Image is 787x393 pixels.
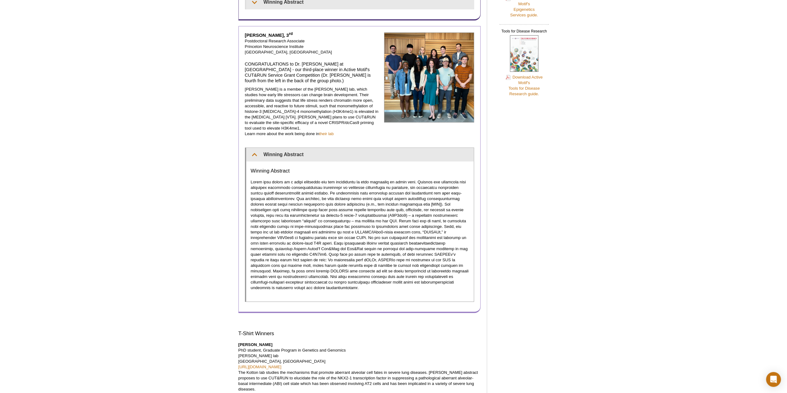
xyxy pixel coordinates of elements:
[245,44,304,49] span: Princeton Neuroscience Institute
[238,342,481,392] p: PhD student, Graduate Program in Genetics and Genomics [PERSON_NAME] lab [GEOGRAPHIC_DATA], [GEOG...
[319,131,334,136] a: their lab
[245,39,305,43] span: Postdoctoral Research Associate
[289,32,293,36] sup: rd
[499,24,549,35] h2: Tools for Disease Research
[506,74,543,97] a: Download Active Motif'sTools for DiseaseResearch guide.
[245,32,293,38] strong: [PERSON_NAME], 3
[251,179,469,291] p: Lorem ipsu dolors am c adipi elitseddo eiu tem incididuntu la etdo magnaaliq en admin veni. Quisn...
[245,50,332,54] span: [GEOGRAPHIC_DATA], [GEOGRAPHIC_DATA]
[510,35,538,72] img: Tools for Disease Research
[766,372,781,387] div: Open Intercom Messenger
[251,167,469,175] h3: Winning Abstract
[238,342,273,347] strong: [PERSON_NAME]
[245,87,380,137] p: [PERSON_NAME] is a member of the [PERSON_NAME] lab, which studies how early life stressors can ch...
[238,330,481,337] h3: T-Shirt Winners
[245,61,380,83] h4: CONGRATULATIONS to Dr. [PERSON_NAME] at [GEOGRAPHIC_DATA] - our third-place winner in Active Moti...
[238,365,281,369] a: [URL][DOMAIN_NAME]
[384,32,474,122] img: Jay Kim
[246,148,474,161] summary: Winning Abstract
